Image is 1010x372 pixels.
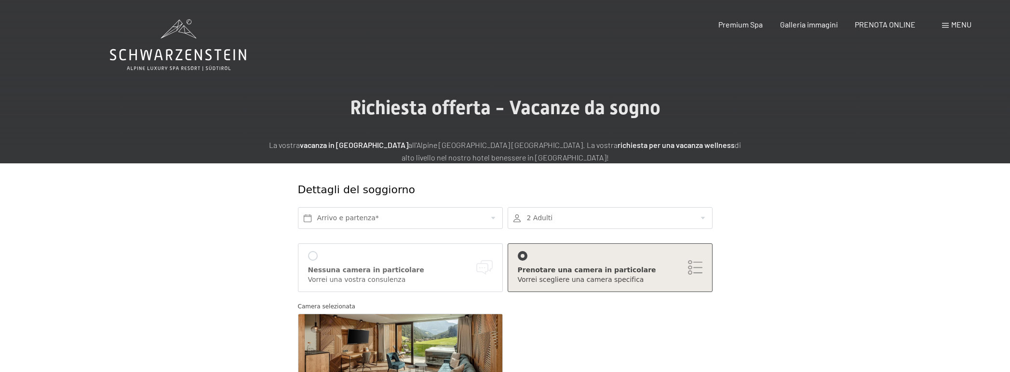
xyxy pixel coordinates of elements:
strong: richiesta per una vacanza wellness [618,140,735,149]
p: La vostra all'Alpine [GEOGRAPHIC_DATA] [GEOGRAPHIC_DATA]. La vostra di alto livello nel nostro ho... [264,139,746,163]
strong: vacanza in [GEOGRAPHIC_DATA] [300,140,408,149]
a: Premium Spa [718,20,763,29]
a: PRENOTA ONLINE [855,20,916,29]
div: Dettagli del soggiorno [298,183,643,198]
div: Prenotare una camera in particolare [518,266,702,275]
div: Vorrei scegliere una camera specifica [518,275,702,285]
div: Camera selezionata [298,302,713,311]
a: Galleria immagini [780,20,838,29]
div: Vorrei una vostra consulenza [308,275,493,285]
div: Nessuna camera in particolare [308,266,493,275]
span: Menu [951,20,971,29]
span: Richiesta offerta - Vacanze da sogno [350,96,660,119]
